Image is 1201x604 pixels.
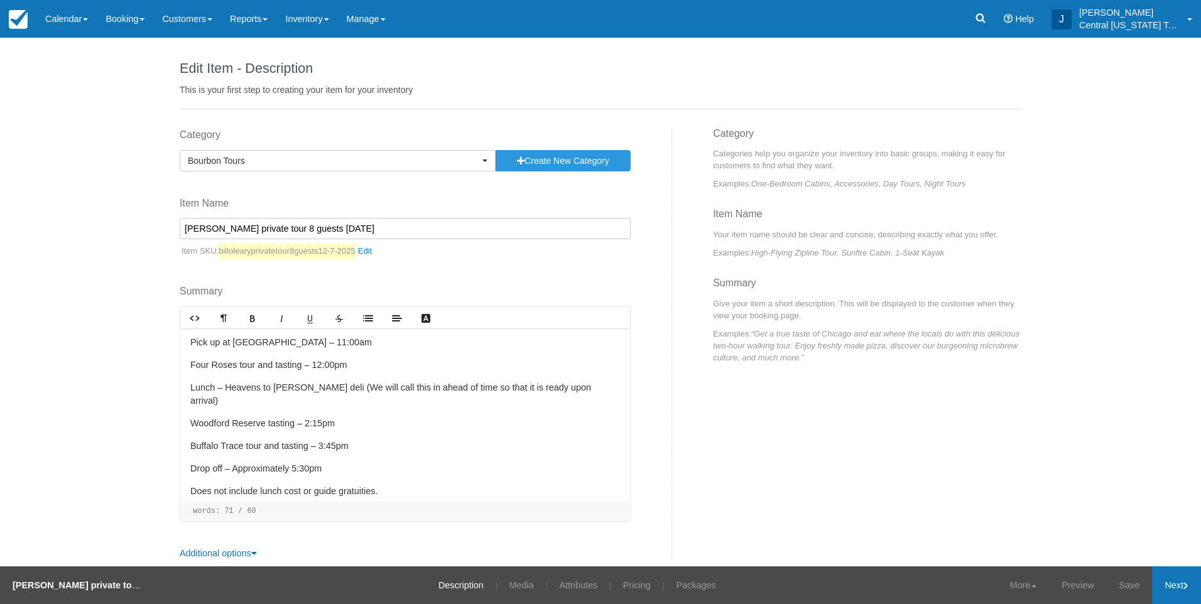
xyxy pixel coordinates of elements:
a: Next [1152,566,1201,604]
i: Help [1004,14,1013,23]
p: Four Roses tour and tasting – 12:00pm [190,359,620,372]
a: Preview [1049,566,1106,604]
a: Attributes [550,566,607,604]
li: words: 71 / 60 [187,506,263,516]
a: Save [1107,566,1153,604]
p: Buffalo Trace tour and tasting – 3:45pm [190,440,620,453]
h3: Item Name [713,208,1021,229]
label: Item Name [180,197,631,211]
button: Create New Category [496,150,631,171]
a: Text Color [411,308,440,328]
label: Summary [180,284,631,299]
input: Enter a new Item Name [180,218,631,239]
h1: Edit Item - Description [180,61,1021,76]
p: Drop off – Approximately 5:30pm [190,462,620,476]
a: Lists [354,308,383,328]
a: Bold [238,308,267,328]
p: Does not include lunch cost or guide gratuities. [190,485,620,499]
a: Description [429,566,493,604]
label: Category [180,128,631,143]
a: Additional options [180,548,257,558]
p: Item SKU: [180,244,631,259]
p: This is your first step to creating your item for your inventory [180,84,1021,96]
em: “Get a true taste of Chicago and eat where the locals do with this delicious two-hour walking tou... [713,329,1019,362]
a: More [997,566,1050,604]
p: Woodford Reserve tasting – 2:15pm [190,417,620,431]
span: Bourbon Tours [188,154,479,167]
a: Underline [296,308,325,328]
a: Media [500,566,543,604]
a: Format [209,308,238,328]
p: Examples: [713,178,1021,190]
p: Lunch – Heavens to [PERSON_NAME] deli (We will call this in ahead of time so that it is ready upo... [190,381,620,408]
a: Pricing [614,566,660,604]
h3: Summary [713,278,1021,298]
div: J [1052,9,1072,30]
p: Examples: [713,247,1021,259]
em: One-Bedroom Cabins, Accessories, Day Tours, Night Tours [751,179,966,188]
p: [PERSON_NAME] [1079,6,1180,19]
span: Help [1015,14,1034,24]
button: Bourbon Tours [180,150,496,171]
p: Categories help you organize your inventory into basic groups, making it easy for customers to fi... [713,148,1021,171]
p: Examples: [713,328,1021,364]
a: Packages [667,566,725,604]
a: HTML [180,308,209,328]
a: billolearyprivatetour8guests12-7-2025 [219,244,377,259]
h3: Category [713,128,1021,148]
strong: [PERSON_NAME] private tour 8 guests [DATE] [13,580,212,590]
p: Pick up at [GEOGRAPHIC_DATA] – 11:00am [190,336,620,350]
img: checkfront-main-nav-mini-logo.png [9,10,28,29]
em: High-Flying Zipline Tour, Sunfire Cabin, 1-Seat Kayak [751,248,944,257]
p: Central [US_STATE] Tours [1079,19,1180,31]
a: Strikethrough [325,308,354,328]
a: Align [383,308,411,328]
p: Give your item a short description. This will be displayed to the customer when they view your bo... [713,298,1021,321]
a: Italic [267,308,296,328]
p: Your item name should be clear and concise, describing exactly what you offer. [713,229,1021,240]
